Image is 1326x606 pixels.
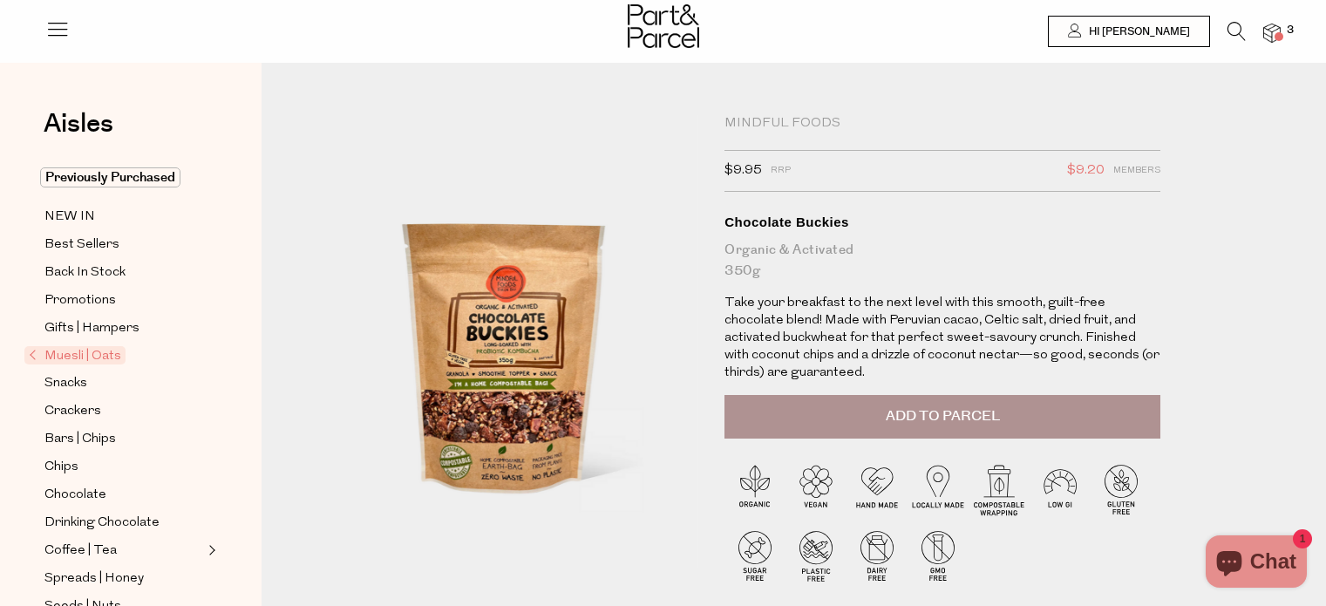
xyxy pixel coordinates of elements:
[1091,459,1152,520] img: P_P-ICONS-Live_Bec_V11_Gluten_Free.svg
[847,525,908,586] img: P_P-ICONS-Live_Bec_V11_Dairy_Free.svg
[44,457,78,478] span: Chips
[44,207,95,228] span: NEW IN
[44,484,203,506] a: Chocolate
[44,290,116,311] span: Promotions
[40,167,180,187] span: Previously Purchased
[724,115,1160,133] div: Mindful Foods
[44,111,113,154] a: Aisles
[44,512,203,534] a: Drinking Chocolate
[44,317,203,339] a: Gifts | Hampers
[44,568,203,589] a: Spreads | Honey
[44,569,144,589] span: Spreads | Honey
[771,160,791,182] span: RRP
[1030,459,1091,520] img: P_P-ICONS-Live_Bec_V11_Low_Gi.svg
[724,459,785,520] img: P_P-ICONS-Live_Bec_V11_Organic.svg
[1085,24,1190,39] span: Hi [PERSON_NAME]
[724,395,1160,439] button: Add to Parcel
[1113,160,1160,182] span: Members
[44,429,116,450] span: Bars | Chips
[44,401,101,422] span: Crackers
[44,262,203,283] a: Back In Stock
[628,4,699,48] img: Part&Parcel
[44,541,117,562] span: Coffee | Tea
[44,540,203,562] a: Coffee | Tea
[44,234,203,255] a: Best Sellers
[1067,160,1105,182] span: $9.20
[785,459,847,520] img: P_P-ICONS-Live_Bec_V11_Vegan.svg
[44,289,203,311] a: Promotions
[724,160,762,182] span: $9.95
[847,459,908,520] img: P_P-ICONS-Live_Bec_V11_Handmade.svg
[785,525,847,586] img: P_P-ICONS-Live_Bec_V11_Plastic_Free.svg
[886,406,1000,426] span: Add to Parcel
[44,262,126,283] span: Back In Stock
[1200,535,1312,592] inbox-online-store-chat: Shopify online store chat
[724,214,1160,231] div: Chocolate Buckies
[724,295,1160,382] p: Take your breakfast to the next level with this smooth, guilt-free chocolate blend! Made with Per...
[908,525,969,586] img: P_P-ICONS-Live_Bec_V11_GMO_Free.svg
[24,346,126,364] span: Muesli | Oats
[44,428,203,450] a: Bars | Chips
[724,240,1160,282] div: Organic & Activated 350g
[724,525,785,586] img: P_P-ICONS-Live_Bec_V11_Sugar_Free.svg
[1263,24,1281,42] a: 3
[908,459,969,520] img: P_P-ICONS-Live_Bec_V11_Locally_Made_2.svg
[1048,16,1210,47] a: Hi [PERSON_NAME]
[44,206,203,228] a: NEW IN
[204,540,216,561] button: Expand/Collapse Coffee | Tea
[44,400,203,422] a: Crackers
[44,167,203,188] a: Previously Purchased
[44,456,203,478] a: Chips
[969,459,1030,520] img: P_P-ICONS-Live_Bec_V11_Compostable_Wrapping.svg
[44,372,203,394] a: Snacks
[44,318,139,339] span: Gifts | Hampers
[29,345,203,366] a: Muesli | Oats
[44,513,160,534] span: Drinking Chocolate
[1282,23,1298,38] span: 3
[44,105,113,143] span: Aisles
[44,235,119,255] span: Best Sellers
[44,485,106,506] span: Chocolate
[44,373,87,394] span: Snacks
